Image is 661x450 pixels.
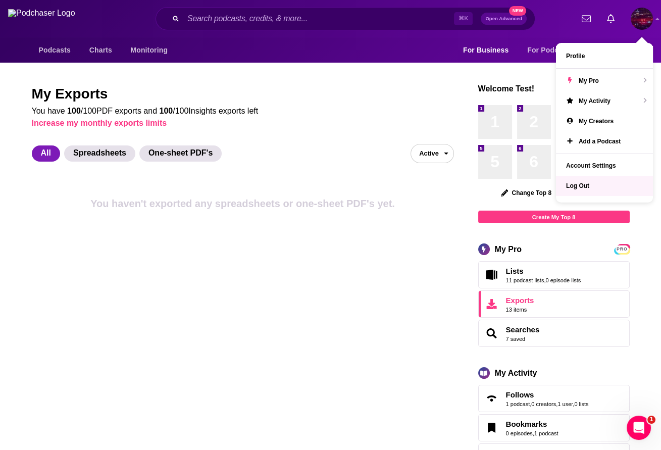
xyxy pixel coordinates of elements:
span: , [544,277,545,283]
div: Search podcasts, credits, & more... [156,7,535,30]
span: Exports [506,296,534,305]
div: My Activity [495,369,537,378]
span: Follows [506,390,534,399]
a: Show notifications dropdown [578,10,595,27]
button: All [32,145,64,162]
span: Bookmarks [478,414,630,441]
a: Lists [506,267,581,275]
a: Searches [506,325,540,334]
a: PRO [616,245,629,252]
button: Show profile menu [631,8,653,30]
span: New [509,6,526,16]
a: Bookmarks [506,420,558,428]
a: Exports [478,290,630,318]
span: 13 items [506,307,534,313]
a: Show notifications dropdown [603,10,619,27]
button: Spreadsheets [64,145,139,162]
span: PRO [616,245,629,253]
a: Create My Top 8 [478,211,630,223]
button: Open AdvancedNew [481,13,527,25]
span: My Creators [579,118,614,125]
span: Podcasts [39,43,71,57]
input: Search podcasts, credits, & more... [183,11,454,26]
a: Follows [506,390,589,399]
a: Lists [482,268,502,282]
span: Profile [566,53,585,60]
span: Lists [506,267,524,275]
a: 1 podcast [534,430,558,436]
span: 100 [159,107,173,115]
span: Logged in as SamTest2341 [631,8,653,30]
button: open menu [592,40,630,60]
a: Welcome Test! [478,84,534,93]
button: Change Top 8 [495,186,557,199]
ul: Show profile menu [556,43,653,203]
span: Bookmarks [506,420,547,428]
span: Exports [482,297,502,311]
a: My Creators [556,111,653,131]
span: Monitoring [130,43,168,57]
span: , [530,401,531,407]
span: , [533,430,534,436]
img: User Profile [631,8,653,30]
a: 1 user [557,401,573,407]
span: One-sheet PDF's [139,145,222,162]
a: Bookmarks [482,421,502,435]
div: My Pro [495,245,522,254]
a: 7 saved [506,336,526,342]
span: My Activity [579,97,611,105]
span: For Podcasters [527,43,580,57]
span: Spreadsheets [64,145,135,162]
button: open menu [456,40,522,60]
span: Searches [478,320,630,347]
span: Account Settings [566,162,616,169]
span: Log Out [566,182,589,189]
span: Add a Podcast [579,138,621,145]
a: Profile [556,46,653,66]
button: open menu [32,40,84,60]
a: Add a Podcast [556,131,653,152]
span: Lists [478,261,630,288]
a: 0 episodes [506,430,533,436]
h1: My Exports [32,85,454,103]
span: All [32,145,60,162]
img: Podchaser - Follow, Share and Rate Podcasts [8,9,105,28]
a: 0 episode lists [545,277,581,283]
a: 0 lists [574,401,588,407]
span: Active [411,145,438,161]
span: , [573,401,574,407]
span: Follows [478,385,630,412]
iframe: Intercom live chat [627,416,651,440]
span: ⌘ K [454,12,473,25]
a: 11 podcast lists [506,277,544,283]
button: open menu [123,40,180,60]
button: open menu [521,40,594,60]
span: , [556,401,557,407]
span: Open Advanced [485,16,522,21]
a: 1 podcast [506,401,530,407]
span: 1 [647,416,655,424]
a: Follows [482,391,502,406]
div: You have / 100 PDF exports and / 100 Insights exports left [32,107,259,115]
a: Searches [482,326,502,340]
span: For Business [463,43,509,57]
div: You haven't exported any spreadsheets or one-sheet PDF's yet. [32,195,454,212]
a: 0 creators [531,401,556,407]
button: Increase my monthly exports limits [32,119,167,128]
a: Account Settings [556,156,653,176]
span: Charts [89,43,112,57]
a: Charts [83,40,119,60]
span: 100 [67,107,81,115]
span: My Pro [579,77,599,84]
button: open menu [411,144,453,163]
button: One-sheet PDF's [139,145,226,162]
